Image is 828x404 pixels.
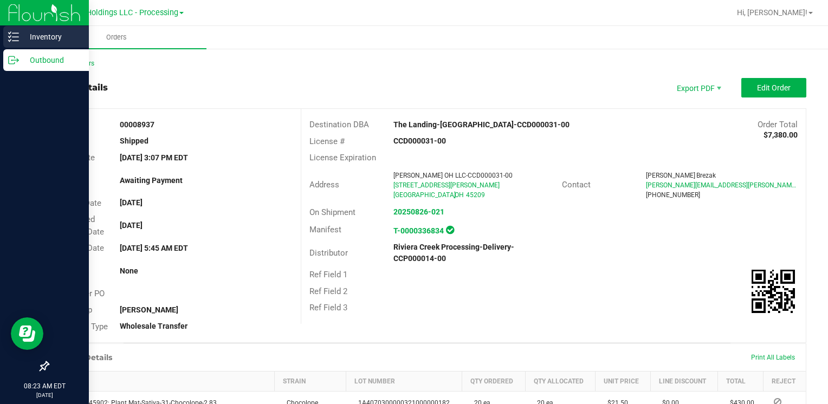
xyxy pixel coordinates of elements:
strong: [DATE] [120,198,143,207]
th: Reject [763,372,806,392]
th: Line Discount [650,372,718,392]
span: OH [455,191,464,199]
a: Orders [26,26,206,49]
span: [PHONE_NUMBER] [646,191,700,199]
th: Qty Allocated [525,372,596,392]
img: Scan me! [752,270,795,313]
span: Order Total [758,120,798,129]
span: On Shipment [309,207,355,217]
strong: The Landing-[GEOGRAPHIC_DATA]-CCD000031-00 [393,120,570,129]
strong: [DATE] [120,221,143,230]
inline-svg: Inventory [8,31,19,42]
p: Outbound [19,54,84,67]
p: [DATE] [5,391,84,399]
span: Ref Field 3 [309,303,347,312]
span: [PERSON_NAME] OH LLC-CCD000031-00 [393,172,513,179]
strong: None [120,266,138,275]
strong: $7,380.00 [764,131,798,139]
span: Hi, [PERSON_NAME]! [737,8,807,17]
span: Print All Labels [751,354,795,361]
strong: CCD000031-00 [393,136,446,145]
span: , [454,191,455,199]
span: Edit Order [757,83,791,92]
strong: [PERSON_NAME] [120,305,178,314]
span: [STREET_ADDRESS][PERSON_NAME] [393,181,500,189]
qrcode: 00008937 [752,270,795,313]
span: [PERSON_NAME] [646,172,695,179]
strong: 00008937 [120,120,154,129]
span: Orders [92,32,141,42]
th: Lot Number [346,372,462,392]
button: Edit Order [741,78,806,97]
strong: [DATE] 3:07 PM EDT [120,153,188,162]
span: Riviera Creek Holdings LLC - Processing [37,8,178,17]
span: License Expiration [309,153,376,162]
th: Total [718,372,763,392]
p: 08:23 AM EDT [5,381,84,391]
strong: Awaiting Payment [120,176,183,185]
th: Unit Price [596,372,650,392]
li: Export PDF [665,78,730,97]
span: License # [309,136,345,146]
span: Distributor [309,248,348,258]
th: Qty Ordered [462,372,525,392]
strong: Riviera Creek Processing-Delivery-CCP000014-00 [393,243,514,263]
strong: Shipped [120,136,148,145]
p: Inventory [19,30,84,43]
span: Manifest [309,225,341,234]
span: [GEOGRAPHIC_DATA] [393,191,456,199]
span: Ref Field 2 [309,286,347,296]
span: In Sync [446,224,454,236]
th: Item [49,372,275,392]
span: Ref Field 1 [309,270,347,279]
iframe: Resource center [11,317,43,350]
inline-svg: Outbound [8,55,19,66]
a: 20250826-021 [393,207,444,216]
strong: Wholesale Transfer [120,322,187,330]
span: Destination DBA [309,120,369,129]
span: 45209 [466,191,485,199]
a: T-0000336834 [393,226,444,235]
span: Brezak [696,172,716,179]
span: Address [309,180,339,190]
th: Strain [275,372,346,392]
strong: [DATE] 5:45 AM EDT [120,244,188,252]
span: Contact [562,180,591,190]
